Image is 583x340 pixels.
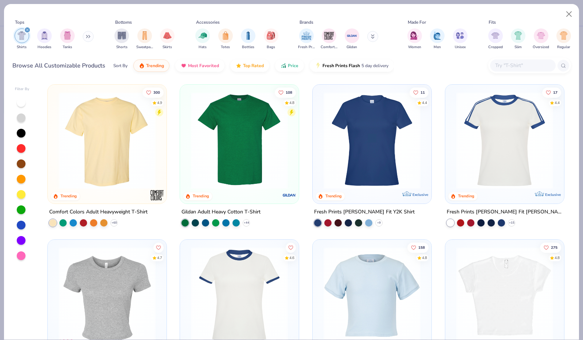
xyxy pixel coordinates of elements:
button: filter button [345,28,359,50]
div: Sort By [113,62,128,69]
span: Bags [267,45,275,50]
div: 4.7 [157,255,162,260]
div: filter for Hats [195,28,210,50]
button: filter button [195,28,210,50]
img: Bags Image [267,31,275,40]
img: Shirts Image [17,31,26,40]
img: Bottles Image [244,31,252,40]
img: Gildan Image [347,30,357,41]
button: Top Rated [230,59,269,72]
button: Like [153,242,164,252]
img: Shorts Image [118,31,126,40]
img: Men Image [433,31,441,40]
button: Like [407,242,429,252]
img: Tanks Image [63,31,71,40]
div: 4.9 [157,100,162,105]
button: filter button [15,28,29,50]
img: most_fav.gif [181,63,187,69]
div: Fresh Prints [PERSON_NAME] Fit [PERSON_NAME] Shirt with Stripes [447,208,563,217]
span: Hats [199,45,207,50]
span: Unisex [455,45,466,50]
span: Hoodies [38,45,51,50]
div: filter for Tanks [60,28,75,50]
span: Fresh Prints Flash [322,63,360,69]
span: 11 [420,90,425,94]
button: Like [542,87,561,97]
span: + 44 [244,221,249,225]
div: filter for Women [407,28,422,50]
button: Close [562,7,576,21]
span: Cropped [488,45,503,50]
img: Sweatpants Image [141,31,149,40]
div: 4.8 [290,100,295,105]
div: filter for Sweatpants [136,28,153,50]
img: Oversized Image [537,31,545,40]
button: filter button [136,28,153,50]
div: Gildan Adult Heavy Cotton T-Shirt [181,208,261,217]
button: Like [410,87,429,97]
img: e5540c4d-e74a-4e58-9a52-192fe86bec9f [453,92,557,189]
div: filter for Regular [556,28,571,50]
div: filter for Bottles [241,28,255,50]
button: Trending [133,59,169,72]
img: Hats Image [199,31,207,40]
div: 4.4 [422,100,427,105]
div: filter for Cropped [488,28,503,50]
span: Top Rated [243,63,264,69]
button: filter button [430,28,445,50]
div: Tops [15,19,24,26]
span: Regular [557,45,570,50]
span: 5 day delivery [361,62,388,70]
span: Sweatpants [136,45,153,50]
img: 029b8af0-80e6-406f-9fdc-fdf898547912 [55,92,159,189]
span: Price [288,63,298,69]
img: Comfort Colors Image [324,30,334,41]
span: Tanks [63,45,72,50]
button: Most Favorited [175,59,224,72]
span: 300 [153,90,160,94]
div: filter for Unisex [453,28,467,50]
button: filter button [298,28,315,50]
div: filter for Totes [218,28,233,50]
img: 6a9a0a85-ee36-4a89-9588-981a92e8a910 [320,92,424,189]
img: trending.gif [139,63,145,69]
button: filter button [511,28,525,50]
div: Accessories [196,19,220,26]
span: 17 [553,90,557,94]
div: filter for Bags [264,28,278,50]
button: filter button [407,28,422,50]
img: flash.gif [315,63,321,69]
span: Exclusive [412,192,428,197]
img: TopRated.gif [236,63,242,69]
img: Skirts Image [163,31,172,40]
div: Fits [489,19,496,26]
span: 275 [551,246,557,249]
span: Comfort Colors [321,45,337,50]
div: filter for Shorts [114,28,129,50]
button: filter button [488,28,503,50]
button: filter button [556,28,571,50]
div: Made For [408,19,426,26]
span: Fresh Prints [298,45,315,50]
button: filter button [114,28,129,50]
img: Cropped Image [491,31,500,40]
img: Hoodies Image [40,31,48,40]
span: Shorts [116,45,128,50]
img: Women Image [410,31,419,40]
img: Comfort Colors logo [149,188,164,202]
div: filter for Oversized [533,28,549,50]
button: filter button [218,28,233,50]
div: filter for Shirts [15,28,29,50]
img: Slim Image [514,31,522,40]
div: filter for Men [430,28,445,50]
button: Like [540,242,561,252]
div: Fresh Prints [PERSON_NAME] Fit Y2K Shirt [314,208,415,217]
span: + 60 [111,221,117,225]
span: Shirts [17,45,27,50]
div: filter for Hoodies [37,28,52,50]
div: Brands [300,19,313,26]
button: Like [142,87,164,97]
span: Men [434,45,441,50]
div: filter for Comfort Colors [321,28,337,50]
button: Price [275,59,304,72]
